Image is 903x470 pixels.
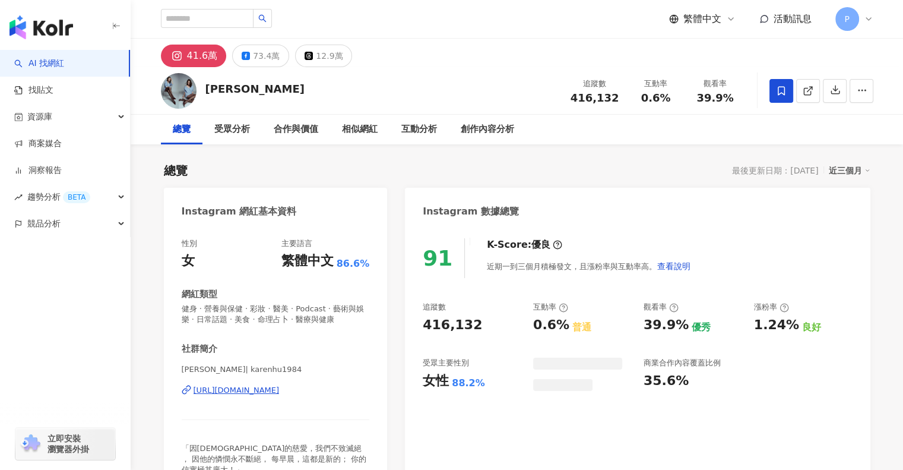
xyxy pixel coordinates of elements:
[337,257,370,270] span: 86.6%
[19,434,42,453] img: chrome extension
[9,15,73,39] img: logo
[161,73,197,109] img: KOL Avatar
[274,122,318,137] div: 合作與價值
[533,316,569,335] div: 0.6%
[187,48,218,64] div: 41.6萬
[692,321,711,334] div: 優秀
[281,238,312,249] div: 主要語言
[258,14,267,23] span: search
[802,321,821,334] div: 良好
[571,92,619,104] span: 416,132
[14,84,53,96] a: 找貼文
[683,12,721,26] span: 繁體中文
[732,166,818,175] div: 最後更新日期：[DATE]
[295,45,352,67] button: 12.9萬
[14,138,62,150] a: 商案媒合
[644,358,721,368] div: 商業合作內容覆蓋比例
[281,252,334,270] div: 繁體中文
[423,246,452,270] div: 91
[253,48,280,64] div: 73.4萬
[182,304,370,325] span: 健身 · 營養與保健 · 彩妝 · 醫美 · Podcast · 藝術與娛樂 · 日常話題 · 美食 · 命理占卜 · 醫療與健康
[342,122,378,137] div: 相似網紅
[47,433,89,455] span: 立即安裝 瀏覽器外掛
[182,205,297,218] div: Instagram 網紅基本資料
[423,316,482,335] div: 416,132
[27,210,61,237] span: 競品分析
[829,163,870,178] div: 近三個月
[14,58,64,70] a: searchAI 找網紅
[27,184,90,210] span: 趨勢分析
[182,364,370,375] span: [PERSON_NAME]| karenhu1984
[423,358,469,368] div: 受眾主要性別
[182,343,217,355] div: 社群簡介
[657,254,691,278] button: 查看說明
[633,78,679,90] div: 互動率
[754,302,789,313] div: 漲粉率
[644,316,689,335] div: 39.9%
[15,428,115,460] a: chrome extension立即安裝 瀏覽器外掛
[461,122,514,137] div: 創作內容分析
[14,193,23,201] span: rise
[27,103,52,130] span: 資源庫
[14,165,62,176] a: 洞察報告
[572,321,591,334] div: 普通
[316,48,343,64] div: 12.9萬
[423,302,446,313] div: 追蹤數
[423,205,519,218] div: Instagram 數據總覽
[774,13,812,24] span: 活動訊息
[182,238,197,249] div: 性別
[754,316,799,335] div: 1.24%
[205,81,305,96] div: [PERSON_NAME]
[696,92,733,104] span: 39.9%
[644,302,679,313] div: 觀看率
[214,122,250,137] div: 受眾分析
[194,385,280,396] div: [URL][DOMAIN_NAME]
[63,191,90,203] div: BETA
[161,45,227,67] button: 41.6萬
[533,302,568,313] div: 互動率
[531,238,550,251] div: 優良
[423,372,449,390] div: 女性
[657,261,690,271] span: 查看說明
[452,377,485,390] div: 88.2%
[173,122,191,137] div: 總覽
[487,238,562,251] div: K-Score :
[844,12,849,26] span: P
[182,385,370,396] a: [URL][DOMAIN_NAME]
[164,162,188,179] div: 總覽
[487,254,691,278] div: 近期一到三個月積極發文，且漲粉率與互動率高。
[571,78,619,90] div: 追蹤數
[641,92,671,104] span: 0.6%
[401,122,437,137] div: 互動分析
[644,372,689,390] div: 35.6%
[182,288,217,301] div: 網紅類型
[232,45,289,67] button: 73.4萬
[182,252,195,270] div: 女
[693,78,738,90] div: 觀看率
